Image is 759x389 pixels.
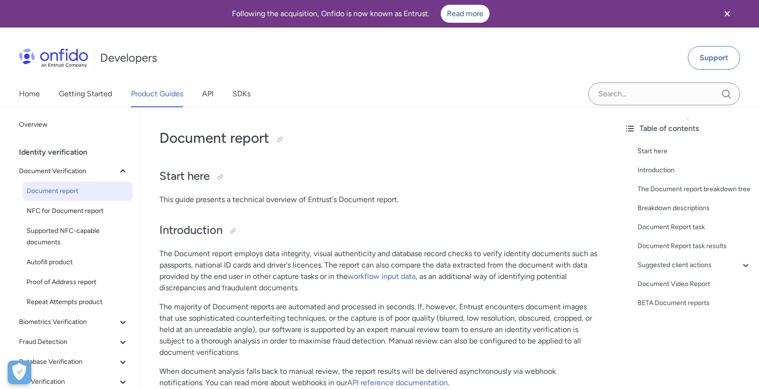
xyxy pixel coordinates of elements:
img: Onfido Logo [19,48,88,67]
svg: Close banner [722,8,733,19]
h1: Document report [159,129,598,148]
button: Database Verification [15,352,132,371]
button: Open Preferences [8,361,31,384]
p: When document analysis falls back to manual review, the report results will be delivered asynchro... [159,366,598,389]
a: Supported NFC-capable documents [23,222,132,252]
span: Biometrics Verification [19,316,117,328]
button: Document Verification [15,162,132,181]
span: Autofill product [27,257,129,268]
span: Proof of Address report [27,277,129,288]
p: The Document report employs data integrity, visual authenticity and database record checks to ver... [159,248,598,294]
span: Database Verification [19,356,117,368]
p: The majority of Document reports are automated and processed in seconds. If, however, Entrust enc... [159,301,598,358]
span: Document Verification [19,166,117,177]
a: Overview [15,115,132,134]
div: Identity verification [19,143,136,162]
button: Fraud Detection [15,333,132,352]
a: Start here [638,146,751,157]
a: Introduction [638,165,751,176]
a: Breakdown descriptions [638,203,751,214]
a: API reference documentation [347,378,448,387]
span: Repeat Attempts product [27,296,129,308]
a: Document Report task [638,222,751,233]
a: Suggested client actions [638,259,751,271]
a: The Document report breakdown tree [638,184,751,195]
a: Autofill product [23,253,132,272]
a: SDKs [232,81,250,107]
a: NFC for Document report [23,202,132,221]
a: Proof of Address report [23,273,132,292]
span: Document report [27,185,129,197]
p: This guide presents a technical overview of Entrust's Document report. [159,194,598,205]
a: Repeat Attempts product [23,293,132,312]
div: Table of contents [624,123,751,134]
a: API [202,81,213,107]
h1: Developers [100,50,157,65]
a: workflow input data [348,272,416,281]
a: Read more [441,5,490,23]
div: Following the acquisition, Onfido is now known as Entrust. [11,5,710,23]
a: Document Video Report [638,278,751,290]
div: Cookie Preferences [8,361,31,384]
h2: Introduction [159,222,598,239]
span: eID Verification [19,376,117,388]
span: NFC for Document report [27,205,129,217]
a: Home [19,81,40,107]
a: Document Report task results [638,241,751,252]
a: Product Guides [131,81,183,107]
input: Onfido search input field [588,83,740,105]
a: Support [688,46,740,70]
a: Document report [23,182,132,201]
a: Getting Started [59,81,112,107]
button: Close banner [710,2,745,26]
h2: Start here [159,168,598,185]
span: Fraud Detection [19,336,117,348]
a: BETA Document reports [638,297,751,309]
span: Overview [19,119,129,130]
button: Biometrics Verification [15,313,132,332]
span: Supported NFC-capable documents [27,225,129,248]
